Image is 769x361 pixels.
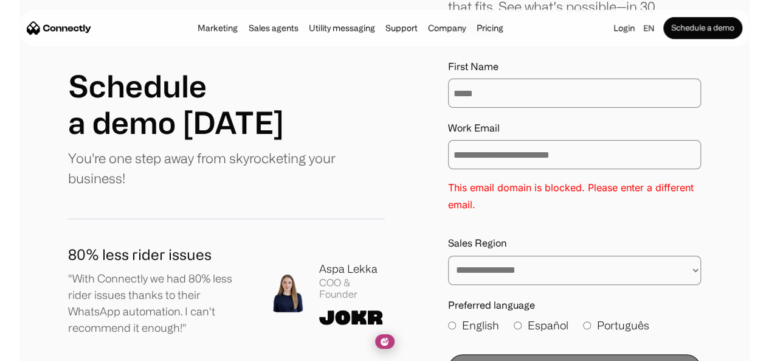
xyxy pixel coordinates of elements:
label: Sales Region [448,237,701,249]
label: First Name [448,61,701,72]
a: Support [382,23,421,33]
label: English [448,317,499,334]
label: Work Email [448,122,701,134]
a: Schedule a demo [663,17,742,39]
p: You're one step away from skyrocketing your business! [68,148,385,188]
a: Login [610,19,638,37]
p: This email domain is blocked. Please enter a different email. [448,179,701,213]
label: Português [583,317,649,334]
div: Aspa Lekka [319,261,385,277]
a: Utility messaging [305,23,379,33]
input: Português [583,321,591,329]
label: Español [514,317,568,334]
h1: Schedule a demo [DATE] [68,68,284,141]
label: Preferred language [448,300,701,311]
a: Marketing [194,23,241,33]
h1: 80% less rider issues [68,244,249,265]
a: home [27,19,91,37]
p: "With Connectly we had 80% less rider issues thanks to their WhatsApp automation. I can't recomme... [68,270,249,336]
div: en [643,19,654,37]
div: Company [424,19,469,37]
div: COO & Founder [319,277,385,300]
ul: Language list [24,340,73,357]
input: Español [514,321,522,329]
a: Sales agents [244,23,302,33]
div: Company [428,19,466,37]
input: English [448,321,456,329]
a: Pricing [473,23,507,33]
aside: Language selected: English [12,338,73,357]
div: en [638,19,663,37]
